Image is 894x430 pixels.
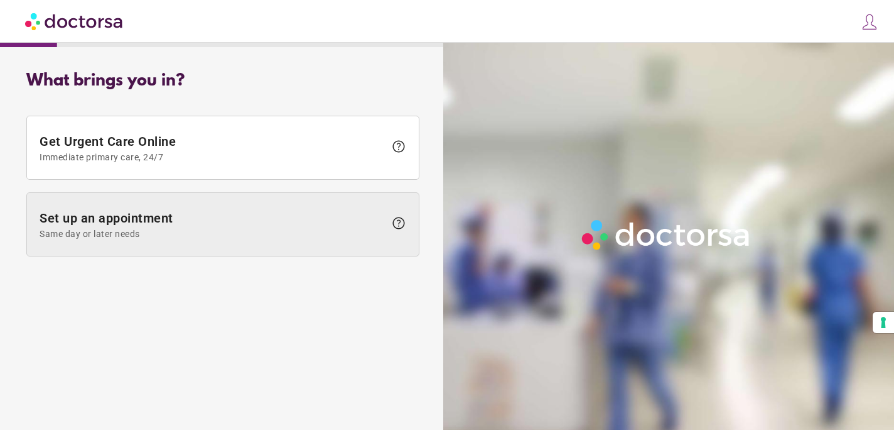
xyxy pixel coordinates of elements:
img: Doctorsa.com [25,7,124,35]
span: Set up an appointment [40,211,385,239]
img: Logo-Doctorsa-trans-White-partial-flat.png [577,215,756,255]
img: icons8-customer-100.png [861,13,878,31]
div: What brings you in? [26,72,419,91]
span: Same day or later needs [40,229,385,239]
button: Your consent preferences for tracking technologies [873,312,894,333]
span: Get Urgent Care Online [40,134,385,162]
span: Immediate primary care, 24/7 [40,152,385,162]
span: help [391,139,406,154]
span: help [391,216,406,231]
